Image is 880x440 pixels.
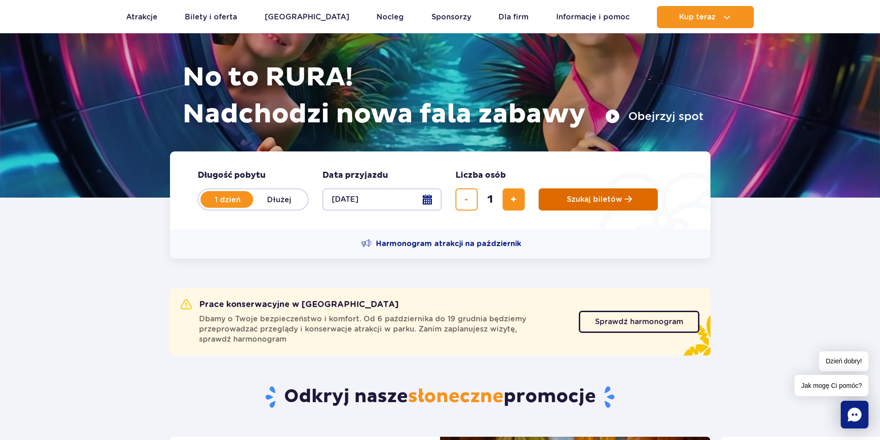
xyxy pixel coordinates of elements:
span: Szukaj biletów [567,195,622,204]
button: Obejrzyj spot [605,109,704,124]
button: [DATE] [322,188,442,211]
div: Chat [841,401,868,428]
h2: Prace konserwacyjne w [GEOGRAPHIC_DATA] [181,299,399,310]
a: Nocleg [376,6,404,28]
span: Data przyjazdu [322,170,388,181]
a: Sponsorzy [431,6,471,28]
button: dodaj bilet [503,188,525,211]
label: 1 dzień [201,190,254,209]
button: Szukaj biletów [539,188,658,211]
a: Bilety i oferta [185,6,237,28]
span: Liczba osób [455,170,506,181]
button: usuń bilet [455,188,478,211]
span: Harmonogram atrakcji na październik [376,239,521,249]
input: liczba biletów [479,188,501,211]
a: Sprawdź harmonogram [579,311,699,333]
form: Planowanie wizyty w Park of Poland [170,151,710,229]
a: Atrakcje [126,6,158,28]
h2: Odkryj nasze promocje [170,385,710,409]
h1: No to RURA! Nadchodzi nowa fala zabawy [182,59,704,133]
span: Długość pobytu [198,170,266,181]
span: słoneczne [408,385,504,408]
span: Jak mogę Ci pomóc? [795,375,868,396]
a: Harmonogram atrakcji na październik [361,238,521,249]
span: Dzień dobry! [819,351,868,371]
label: Dłużej [253,190,306,209]
span: Dbamy o Twoje bezpieczeństwo i komfort. Od 6 października do 19 grudnia będziemy przeprowadzać pr... [199,314,568,344]
a: [GEOGRAPHIC_DATA] [265,6,349,28]
button: Kup teraz [657,6,754,28]
a: Informacje i pomoc [556,6,630,28]
span: Kup teraz [679,13,716,21]
span: Sprawdź harmonogram [595,318,683,325]
a: Dla firm [498,6,528,28]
